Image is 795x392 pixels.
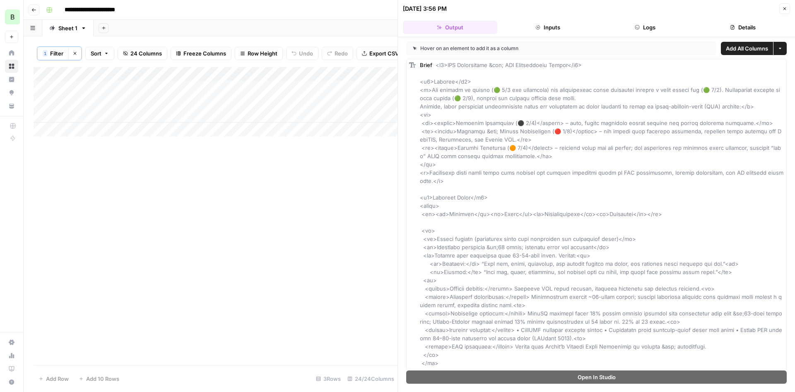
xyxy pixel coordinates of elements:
a: Sheet 1 [42,20,94,36]
span: Add Row [46,375,69,383]
span: Export CSV [369,49,399,58]
span: Freeze Columns [183,49,226,58]
div: Sheet 1 [58,24,77,32]
button: Inputs [501,21,595,34]
span: Sort [91,49,101,58]
a: Learning Hub [5,362,18,375]
button: Sort [85,47,114,60]
button: 24 Columns [118,47,167,60]
div: 1 [43,50,48,57]
a: Usage [5,349,18,362]
span: Filter [50,49,63,58]
span: Brief [420,62,432,68]
button: Row Height [235,47,283,60]
span: B [10,12,14,22]
span: Row Height [248,49,277,58]
a: Home [5,46,18,60]
span: Open In Studio [578,373,616,381]
a: Insights [5,73,18,86]
a: Browse [5,60,18,73]
a: Settings [5,336,18,349]
button: Logs [598,21,693,34]
button: Redo [322,47,353,60]
a: Your Data [5,99,18,113]
span: 24 Columns [130,49,162,58]
span: 1 [44,50,46,57]
button: Add Row [34,372,74,385]
button: Help + Support [5,375,18,389]
span: Undo [299,49,313,58]
span: Redo [335,49,348,58]
button: Add All Columns [721,42,773,55]
button: 1Filter [37,47,68,60]
button: Undo [286,47,318,60]
button: Output [403,21,497,34]
div: 3 Rows [313,372,344,385]
div: Hover on an element to add it as a column [413,45,614,52]
button: Workspace: Bennett Financials [5,7,18,27]
button: Export CSV [357,47,404,60]
button: Freeze Columns [171,47,231,60]
a: Opportunities [5,86,18,99]
button: Details [696,21,790,34]
div: 24/24 Columns [344,372,397,385]
span: Add All Columns [726,44,768,53]
span: Add 10 Rows [86,375,119,383]
button: Open In Studio [406,370,787,384]
button: Add 10 Rows [74,372,124,385]
div: [DATE] 3:56 PM [403,5,447,13]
